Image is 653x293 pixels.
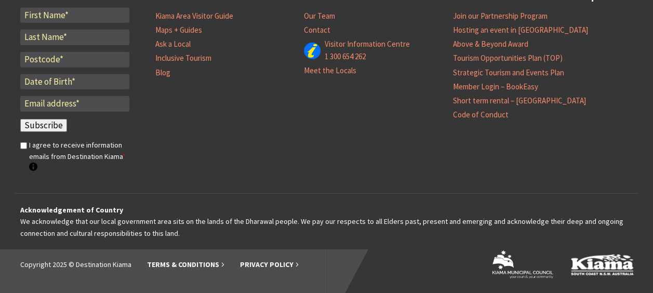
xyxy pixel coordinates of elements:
[20,259,131,270] li: Copyright 2025 © Destination Kiama
[155,11,233,21] a: Kiama Area Visitor Guide
[453,11,548,21] a: Join our Partnership Program
[155,68,170,78] a: Blog
[155,25,202,35] a: Maps + Guides
[325,39,410,49] a: Visitor Information Centre
[20,204,633,239] p: We acknowledge that our local government area sits on the lands of the Dharawal people. We pay ou...
[147,260,224,270] a: Terms & Conditions
[453,82,538,92] a: Member Login – BookEasy
[155,53,211,63] a: Inclusive Tourism
[571,254,633,275] img: Kiama Logo
[453,39,528,49] a: Above & Beyond Award
[20,30,129,45] input: Last Name*
[29,139,129,174] label: I agree to receive information emails from Destination Kiama
[304,65,356,76] a: Meet the Locals
[453,53,563,63] a: Tourism Opportunities Plan (TOP)
[20,96,129,112] input: Email address*
[20,74,129,90] input: Date of Birth*
[20,8,129,23] input: First Name*
[453,25,588,35] a: Hosting an event in [GEOGRAPHIC_DATA]
[325,51,366,62] a: 1 300 654 262
[20,52,129,68] input: Postcode*
[453,96,586,120] a: Short term rental – [GEOGRAPHIC_DATA] Code of Conduct
[453,68,564,78] a: Strategic Tourism and Events Plan
[304,25,330,35] a: Contact
[20,205,123,215] strong: Acknowledgement of Country
[20,119,67,132] input: Subscribe
[304,11,335,21] a: Our Team
[155,39,191,49] a: Ask a Local
[240,260,299,270] a: Privacy Policy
